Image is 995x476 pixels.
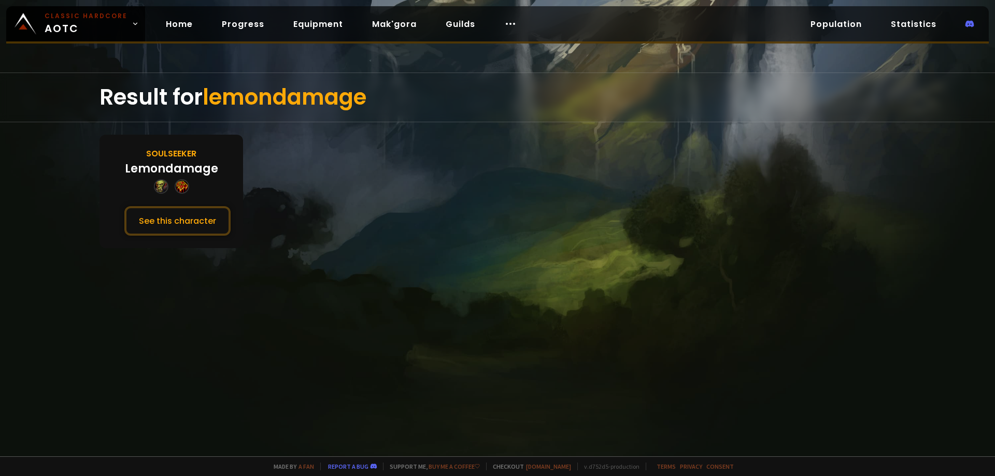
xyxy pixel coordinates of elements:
[802,13,870,35] a: Population
[45,11,127,21] small: Classic Hardcore
[6,6,145,41] a: Classic HardcoreAOTC
[45,11,127,36] span: AOTC
[437,13,484,35] a: Guilds
[526,463,571,470] a: [DOMAIN_NAME]
[298,463,314,470] a: a fan
[124,206,231,236] button: See this character
[577,463,639,470] span: v. d752d5 - production
[267,463,314,470] span: Made by
[125,160,218,177] div: Lemondamage
[429,463,480,470] a: Buy me a coffee
[486,463,571,470] span: Checkout
[657,463,676,470] a: Terms
[680,463,702,470] a: Privacy
[285,13,351,35] a: Equipment
[99,73,895,122] div: Result for
[203,82,366,112] span: lemondamage
[364,13,425,35] a: Mak'gora
[883,13,945,35] a: Statistics
[158,13,201,35] a: Home
[214,13,273,35] a: Progress
[706,463,734,470] a: Consent
[383,463,480,470] span: Support me,
[328,463,368,470] a: Report a bug
[146,147,196,160] div: Soulseeker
